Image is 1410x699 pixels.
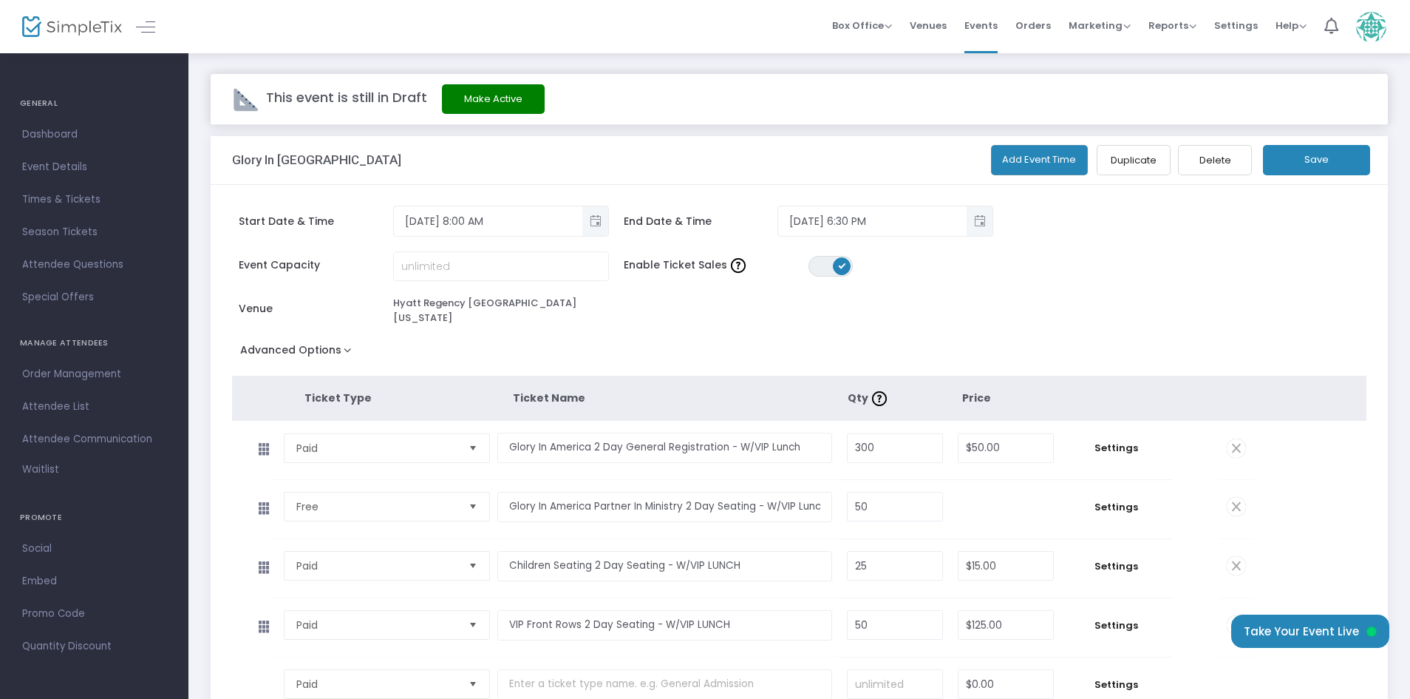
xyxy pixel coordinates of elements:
[497,551,832,581] input: Enter a ticket type name. e.g. General Admission
[296,618,457,632] span: Paid
[1214,7,1258,44] span: Settings
[394,209,582,234] input: Select date & time
[22,223,166,242] span: Season Tickets
[1015,7,1051,44] span: Orders
[463,670,483,698] button: Select
[1069,618,1165,633] span: Settings
[239,214,393,229] span: Start Date & Time
[232,340,366,366] button: Advanced Options
[20,503,168,533] h4: PROMOTE
[394,252,608,280] input: unlimited
[20,89,168,118] h4: GENERAL
[463,611,483,639] button: Select
[20,328,168,358] h4: MANAGE ATTENDEES
[624,214,778,229] span: End Date & Time
[1069,18,1131,33] span: Marketing
[1069,500,1165,515] span: Settings
[1276,18,1307,33] span: Help
[233,87,259,112] img: draft-event.png
[22,430,166,449] span: Attendee Communication
[497,433,832,463] input: Enter a ticket type name. e.g. General Admission
[513,391,585,405] span: Ticket Name
[22,288,166,307] span: Special Offers
[991,145,1089,175] button: Add Event Time
[1178,145,1252,175] button: Delete
[266,88,427,107] span: This event is still in Draft
[848,670,942,698] input: unlimited
[1263,145,1370,175] button: Save
[1231,615,1389,648] button: Take Your Event Live
[296,558,457,573] span: Paid
[463,493,483,521] button: Select
[463,434,483,462] button: Select
[239,257,393,273] span: Event Capacity
[497,610,832,641] input: Enter a ticket type name. e.g. General Admission
[22,158,166,177] span: Event Details
[497,492,832,522] input: Enter a ticket type name. e.g. General Admission
[1148,18,1196,33] span: Reports
[624,257,808,273] span: Enable Ticket Sales
[22,255,166,274] span: Attendee Questions
[967,206,992,236] button: Toggle popup
[22,462,59,477] span: Waitlist
[22,125,166,144] span: Dashboard
[848,391,890,405] span: Qty
[872,391,887,406] img: question-mark
[958,611,1053,639] input: Price
[239,301,393,317] span: Venue
[910,7,947,44] span: Venues
[304,391,372,405] span: Ticket Type
[582,206,608,236] button: Toggle popup
[958,434,1053,462] input: Price
[1097,145,1171,175] button: Duplicate
[22,572,166,591] span: Embed
[22,397,166,416] span: Attendee List
[442,84,545,114] button: Make Active
[296,499,457,514] span: Free
[964,7,998,44] span: Events
[962,391,991,405] span: Price
[1069,441,1165,456] span: Settings
[393,296,609,325] div: Hyatt Regency [GEOGRAPHIC_DATA] [US_STATE]
[1069,559,1165,574] span: Settings
[1069,678,1165,692] span: Settings
[838,262,845,269] span: ON
[22,539,166,558] span: Social
[22,190,166,209] span: Times & Tickets
[22,637,166,656] span: Quantity Discount
[22,365,166,384] span: Order Management
[832,18,892,33] span: Box Office
[778,209,967,234] input: Select date & time
[463,552,483,580] button: Select
[958,552,1053,580] input: Price
[296,441,457,456] span: Paid
[22,604,166,624] span: Promo Code
[296,677,457,692] span: Paid
[232,152,401,167] h3: Glory In [GEOGRAPHIC_DATA]
[958,670,1053,698] input: Price
[731,258,746,273] img: question-mark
